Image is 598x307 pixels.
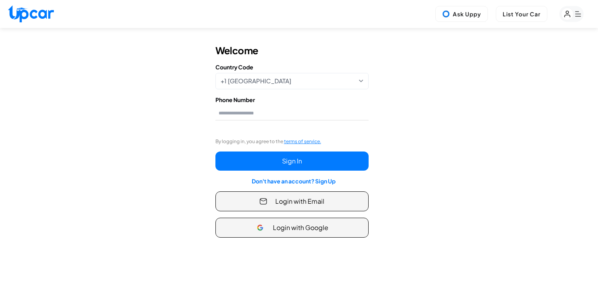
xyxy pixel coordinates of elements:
label: Phone Number [215,96,369,104]
img: Google Icon [255,223,265,232]
span: +1 [GEOGRAPHIC_DATA] [221,77,291,86]
h3: Welcome [215,44,259,57]
img: Upcar Logo [8,5,54,22]
label: Country Code [215,63,369,71]
button: Login with Email [215,191,369,211]
span: terms of service. [284,138,321,144]
button: Sign In [215,152,369,171]
a: Don't have an account? Sign Up [252,177,336,185]
button: Login with Google [215,218,369,238]
span: Login with Google [273,223,328,232]
button: Ask Uppy [435,6,488,22]
img: Uppy [442,10,450,18]
img: Email Icon [259,197,267,205]
button: List Your Car [496,6,547,22]
span: Login with Email [275,197,324,206]
label: By logging in, you agree to the [215,138,321,145]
